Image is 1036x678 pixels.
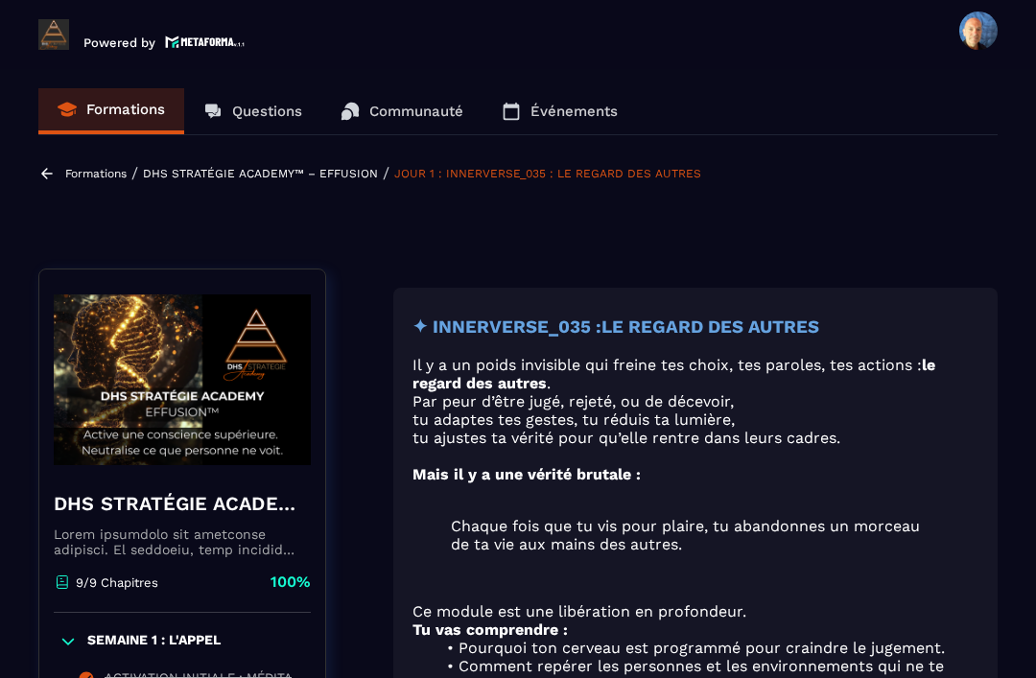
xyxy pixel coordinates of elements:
img: logo [165,34,246,50]
strong: Mais il y a une vérité brutale : [412,465,641,483]
p: Événements [530,103,618,120]
a: Questions [184,88,321,134]
p: tu ajustes ta vérité pour qu’elle rentre dans leurs cadres. [412,429,978,447]
p: tu adaptes tes gestes, tu réduis ta lumière, [412,410,978,429]
a: Formations [38,88,184,134]
a: Communauté [321,88,483,134]
p: Powered by [83,35,155,50]
h4: DHS STRATÉGIE ACADEMY™ – EFFUSION [54,490,311,517]
span: / [131,164,138,182]
a: Formations [65,167,127,180]
li: Pourquoi ton cerveau est programmé pour craindre le jugement. [436,639,978,657]
p: 9/9 Chapitres [76,575,158,590]
p: SEMAINE 1 : L'APPEL [87,632,221,651]
strong: LE REGARD DES AUTRES [601,316,819,338]
strong: le regard des autres [412,356,935,392]
p: 100% [271,572,311,593]
strong: Tu vas comprendre : [412,620,568,639]
p: Formations [86,101,165,118]
blockquote: Chaque fois que tu vis pour plaire, tu abandonnes un morceau de ta vie aux mains des autres. [451,517,940,553]
a: Événements [483,88,637,134]
img: banner [54,284,311,476]
p: Communauté [369,103,463,120]
p: Lorem ipsumdolo sit ametconse adipisci. El seddoeiu, temp incidid utla et dolo ma aliqu enimadmi ... [54,526,311,557]
p: Il y a un poids invisible qui freine tes choix, tes paroles, tes actions : . [412,356,978,392]
a: JOUR 1 : INNERVERSE_035 : LE REGARD DES AUTRES [394,167,701,180]
span: / [383,164,389,182]
img: logo-branding [38,19,69,50]
p: Ce module est une libération en profondeur. [412,602,978,620]
p: Par peur d’être jugé, rejeté, ou de décevoir, [412,392,978,410]
a: DHS STRATÉGIE ACADEMY™ – EFFUSION [143,167,378,180]
strong: ✦ INNERVERSE_035 : [412,316,601,338]
p: Questions [232,103,302,120]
